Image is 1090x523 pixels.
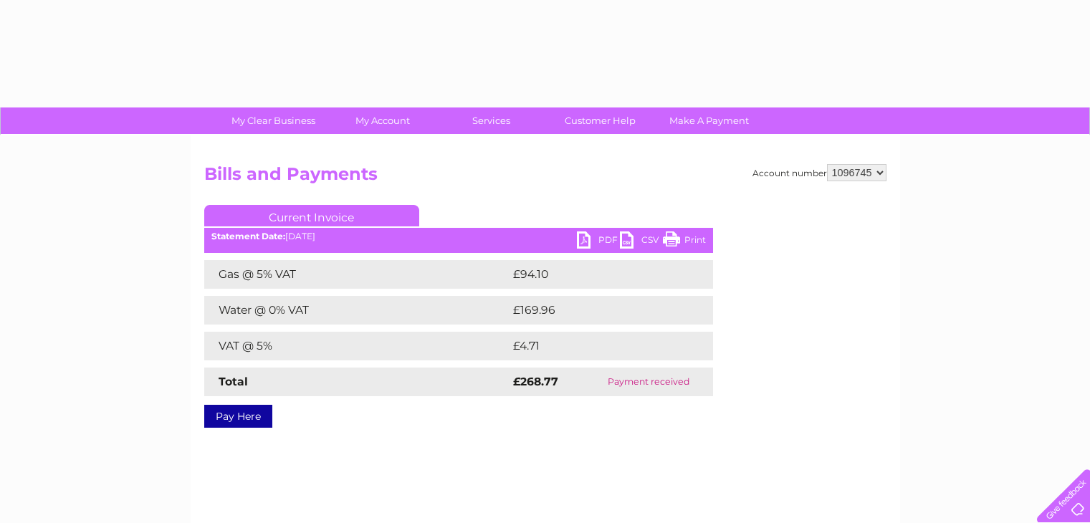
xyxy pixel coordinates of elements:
td: VAT @ 5% [204,332,510,360]
div: Account number [752,164,886,181]
td: Gas @ 5% VAT [204,260,510,289]
td: Water @ 0% VAT [204,296,510,325]
a: CSV [620,231,663,252]
td: Payment received [585,368,713,396]
a: Make A Payment [650,107,768,134]
a: My Account [323,107,441,134]
h2: Bills and Payments [204,164,886,191]
a: Pay Here [204,405,272,428]
a: Print [663,231,706,252]
div: [DATE] [204,231,713,241]
strong: £268.77 [513,375,558,388]
a: Current Invoice [204,205,419,226]
a: Customer Help [541,107,659,134]
td: £4.71 [510,332,677,360]
strong: Total [219,375,248,388]
a: My Clear Business [214,107,333,134]
td: £169.96 [510,296,687,325]
a: Services [432,107,550,134]
a: PDF [577,231,620,252]
td: £94.10 [510,260,684,289]
b: Statement Date: [211,231,285,241]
